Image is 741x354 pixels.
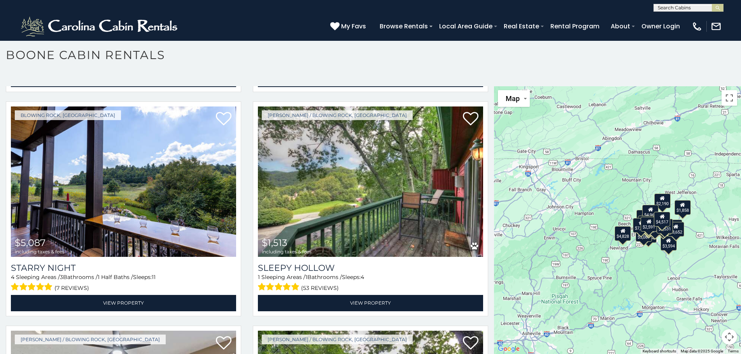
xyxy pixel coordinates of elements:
span: Map [506,94,520,103]
span: including taxes & fees [15,249,65,254]
div: $3,169 [666,219,683,234]
span: 3 [60,274,63,281]
a: My Favs [330,21,368,31]
span: (7 reviews) [54,283,89,293]
div: $2,190 [654,194,671,208]
img: mail-regular-white.png [711,21,722,32]
div: $4,960 [643,205,659,220]
a: About [607,19,634,33]
img: Google [496,344,522,354]
a: Local Area Guide [435,19,496,33]
button: Change map style [498,90,530,107]
div: Sleeping Areas / Bathrooms / Sleeps: [258,273,483,293]
a: [PERSON_NAME] / Blowing Rock, [GEOGRAPHIC_DATA] [15,335,166,344]
span: Map data ©2025 Google [681,349,723,353]
div: $3,652 [668,222,684,237]
span: (53 reviews) [301,283,339,293]
a: Terms (opens in new tab) [728,349,739,353]
div: $1,858 [674,200,691,215]
div: $4,360 [655,220,671,235]
span: My Favs [341,21,366,31]
a: Owner Login [638,19,684,33]
span: $1,513 [262,237,287,248]
div: $4,517 [654,211,671,226]
a: Add to favorites [216,335,231,352]
span: including taxes & fees [262,249,312,254]
div: $4,828 [615,226,631,241]
span: 4 [11,274,14,281]
div: $5,004 [640,228,657,243]
img: phone-regular-white.png [692,21,702,32]
a: Add to favorites [216,111,231,127]
div: $8,000 [636,209,653,224]
a: Browse Rentals [376,19,432,33]
a: Blowing Rock, [GEOGRAPHIC_DATA] [15,110,121,120]
a: Starry Night $5,087 including taxes & fees [11,106,236,257]
span: 4 [361,274,364,281]
div: Sleeping Areas / Bathrooms / Sleeps: [11,273,236,293]
div: $3,594 [660,235,677,250]
img: Sleepy Hollow [258,106,483,257]
div: $2,483 [647,220,664,235]
button: Map camera controls [722,329,737,345]
div: $3,531 [657,218,673,233]
a: [PERSON_NAME] / Blowing Rock, [GEOGRAPHIC_DATA] [262,110,413,120]
button: Keyboard shortcuts [643,349,676,354]
a: View Property [11,295,236,311]
span: 1 Half Baths / [98,274,133,281]
span: 1 [258,274,260,281]
span: 11 [152,274,156,281]
img: White-1-2.png [19,15,181,38]
div: $5,087 [636,227,652,241]
div: $7,508 [633,218,650,233]
a: Rental Program [547,19,603,33]
a: Sleepy Hollow [258,263,483,273]
div: $2,591 [641,216,657,231]
img: Starry Night [11,106,236,257]
a: Add to favorites [463,111,478,127]
span: 1 [305,274,307,281]
a: Add to favorites [463,335,478,352]
a: View Property [258,295,483,311]
span: $5,087 [15,237,46,248]
div: $5,026 [638,215,655,230]
button: Toggle fullscreen view [722,90,737,106]
a: Sleepy Hollow $1,513 including taxes & fees [258,106,483,257]
a: Real Estate [500,19,543,33]
a: Open this area in Google Maps (opens a new window) [496,344,522,354]
a: Starry Night [11,263,236,273]
a: [PERSON_NAME] / Blowing Rock, [GEOGRAPHIC_DATA] [262,335,413,344]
